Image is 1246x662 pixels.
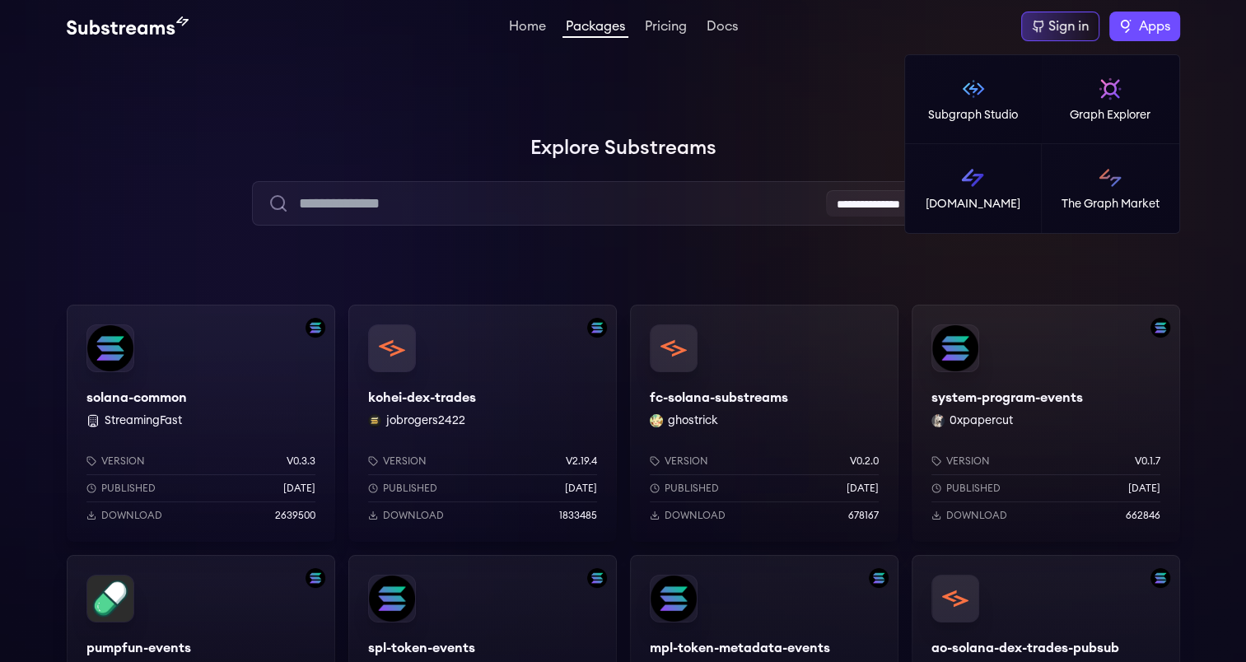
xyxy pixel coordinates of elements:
[306,318,325,338] img: Filter by solana network
[101,509,162,522] p: Download
[946,482,1001,495] p: Published
[1097,165,1123,191] img: The Graph Market logo
[587,318,607,338] img: Filter by solana network
[960,76,987,102] img: Subgraph Studio logo
[668,413,718,429] button: ghostrick
[630,305,898,542] a: fc-solana-substreamsfc-solana-substreamsghostrick ghostrickVersionv0.2.0Published[DATE]Download67...
[1139,16,1170,36] span: Apps
[105,413,182,429] button: StreamingFast
[1042,55,1179,144] a: Graph Explorer
[306,568,325,588] img: Filter by solana network
[383,455,427,468] p: Version
[665,509,726,522] p: Download
[1150,318,1170,338] img: Filter by solana network
[565,482,597,495] p: [DATE]
[959,165,986,191] img: Substreams logo
[905,55,1043,144] a: Subgraph Studio
[383,509,444,522] p: Download
[1021,12,1099,41] a: Sign in
[101,455,145,468] p: Version
[912,305,1180,542] a: Filter by solana networksystem-program-eventssystem-program-events0xpapercut 0xpapercutVersionv0....
[1119,20,1132,33] img: The Graph logo
[848,509,879,522] p: 678167
[101,482,156,495] p: Published
[1128,482,1160,495] p: [DATE]
[566,455,597,468] p: v2.19.4
[287,455,315,468] p: v0.3.3
[67,305,335,542] a: Filter by solana networksolana-commonsolana-common StreamingFastVersionv0.3.3Published[DATE]Downl...
[275,509,315,522] p: 2639500
[926,196,1020,212] p: [DOMAIN_NAME]
[847,482,879,495] p: [DATE]
[559,509,597,522] p: 1833485
[1126,509,1160,522] p: 662846
[383,482,437,495] p: Published
[348,305,617,542] a: Filter by solana networkkohei-dex-tradeskohei-dex-tradesjobrogers2422 jobrogers2422Versionv2.19.4...
[850,455,879,468] p: v0.2.0
[1042,144,1179,233] a: The Graph Market
[950,413,1013,429] button: 0xpapercut
[386,413,465,429] button: jobrogers2422
[642,20,690,36] a: Pricing
[506,20,549,36] a: Home
[1135,455,1160,468] p: v0.1.7
[562,20,628,38] a: Packages
[587,568,607,588] img: Filter by solana network
[946,509,1007,522] p: Download
[928,107,1018,124] p: Subgraph Studio
[67,132,1180,165] h1: Explore Substreams
[665,455,708,468] p: Version
[905,144,1043,233] a: [DOMAIN_NAME]
[1150,568,1170,588] img: Filter by solana network
[665,482,719,495] p: Published
[67,16,189,36] img: Substream's logo
[1070,107,1150,124] p: Graph Explorer
[869,568,889,588] img: Filter by solana network
[1062,196,1160,212] p: The Graph Market
[703,20,741,36] a: Docs
[1048,16,1089,36] div: Sign in
[946,455,990,468] p: Version
[1097,76,1123,102] img: Graph Explorer logo
[283,482,315,495] p: [DATE]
